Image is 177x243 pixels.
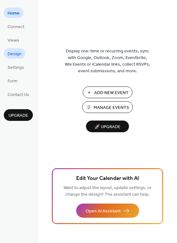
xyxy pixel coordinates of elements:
a: Contact Us [4,89,33,99]
span: Form [8,78,17,85]
span: Display one-time or recurring events, sync with Google, Outlook, Zoom, Eventbrite, Wix Events or ... [65,48,150,74]
a: Form [4,75,21,86]
span: Views [8,37,19,44]
span: Add New Event [94,90,129,96]
span: Want to adjust the layout, update settings, or change the design? The assistant can help. [64,184,151,199]
button: Open AI Assistant [76,204,139,218]
span: Home [8,10,20,17]
button: 🚀 Upgrade [86,121,129,132]
a: Views [4,35,23,45]
a: Settings [4,62,28,72]
button: Upgrade [4,109,33,121]
a: Connect [4,21,28,32]
a: Design [4,48,25,59]
span: Design [8,51,21,57]
span: Open AI Assistant [86,208,121,215]
button: Manage Events [82,101,133,113]
button: Add New Event [83,86,132,98]
span: Contact Us [8,92,29,98]
span: Upgrade [9,112,28,119]
span: Connect [8,24,24,30]
span: Settings [8,64,24,71]
span: Manage Events [94,104,129,111]
a: Home [4,8,23,18]
span: Edit Your Calendar with AI [76,174,139,183]
span: 🚀 Upgrade [90,123,125,131]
